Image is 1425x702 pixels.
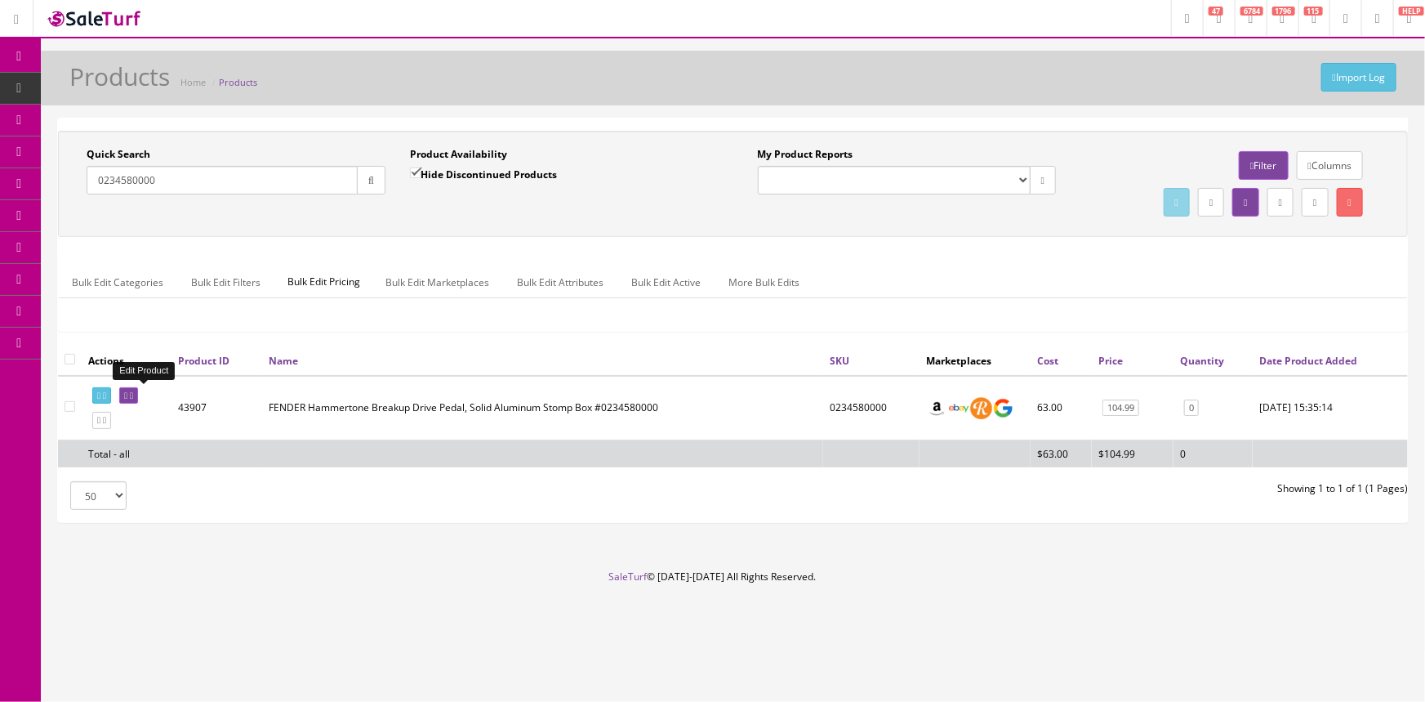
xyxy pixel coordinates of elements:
[609,570,648,584] a: SaleTurf
[275,266,372,297] span: Bulk Edit Pricing
[46,7,144,29] img: SaleTurf
[59,266,176,298] a: Bulk Edit Categories
[618,266,714,298] a: Bulk Edit Active
[171,376,262,440] td: 43907
[1239,151,1288,180] a: Filter
[87,147,150,162] label: Quick Search
[1037,354,1058,368] a: Cost
[733,481,1421,496] div: Showing 1 to 1 of 1 (1 Pages)
[219,76,257,88] a: Products
[758,147,853,162] label: My Product Reports
[1031,376,1092,440] td: 63.00
[113,362,175,379] div: Edit Product
[1253,376,1408,440] td: 2025-09-12 15:35:14
[992,397,1014,419] img: google_shopping
[269,354,298,368] a: Name
[1259,354,1357,368] a: Date Product Added
[920,346,1031,375] th: Marketplaces
[830,354,849,368] a: SKU
[1031,440,1092,467] td: $63.00
[410,147,507,162] label: Product Availability
[1304,7,1323,16] span: 115
[69,63,170,90] h1: Products
[1092,440,1173,467] td: $104.99
[262,376,823,440] td: FENDER Hammertone Breakup Drive Pedal, Solid Aluminum Stomp Box #0234580000
[1184,400,1199,417] a: 0
[1297,151,1363,180] a: Columns
[1173,440,1253,467] td: 0
[87,166,358,195] input: Search
[715,266,813,298] a: More Bulk Edits
[372,266,502,298] a: Bulk Edit Marketplaces
[1180,354,1224,368] a: Quantity
[970,397,992,419] img: reverb
[1098,354,1123,368] a: Price
[82,346,171,375] th: Actions
[926,397,948,419] img: amazon
[410,168,421,178] input: Hide Discontinued Products
[410,166,557,182] label: Hide Discontinued Products
[1272,7,1295,16] span: 1796
[1399,7,1424,16] span: HELP
[1321,63,1396,92] a: Import Log
[82,440,171,467] td: Total - all
[180,76,206,88] a: Home
[504,266,617,298] a: Bulk Edit Attributes
[823,376,920,440] td: 0234580000
[178,266,274,298] a: Bulk Edit Filters
[1102,400,1139,417] a: 104.99
[948,397,970,419] img: ebay
[1209,7,1223,16] span: 47
[178,354,229,368] a: Product ID
[1240,7,1263,16] span: 6784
